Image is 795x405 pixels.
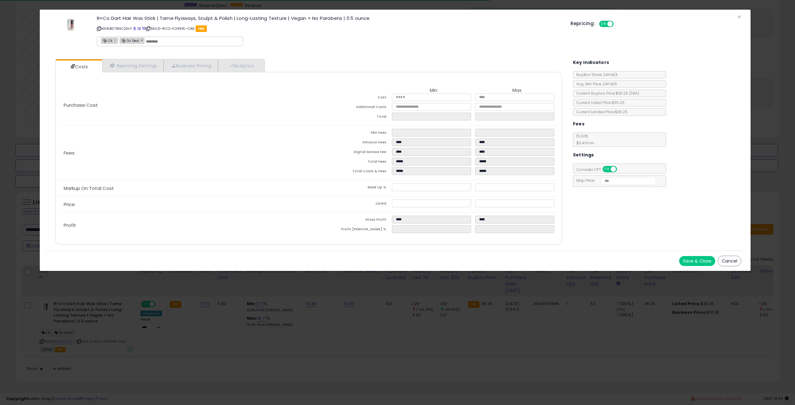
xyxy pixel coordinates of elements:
[59,186,309,191] p: Markup On Total Cost
[679,256,715,266] button: Save & Close
[309,183,392,193] td: Mark Up %
[573,140,594,146] span: $0.40 min
[141,37,144,43] a: ×
[718,256,741,266] button: Cancel
[142,26,145,31] a: Your listing only
[475,88,558,93] th: Max
[56,61,102,73] a: Costs
[196,25,207,32] span: FBA
[570,21,595,26] h5: Repricing:
[309,148,392,158] td: Digital Service Fee
[218,59,264,72] a: Analytics
[309,113,392,122] td: Total
[392,88,475,93] th: Min
[309,216,392,225] td: Gross Profit
[573,151,594,159] h5: Settings
[573,100,625,105] span: Current Listed Price: $36.25
[309,158,392,167] td: Total Fees
[616,167,626,172] span: OFF
[309,167,392,177] td: Total Costs & Fees
[59,151,309,155] p: Fees
[573,59,609,66] h5: Key Indicators
[102,59,164,72] a: Repricing Settings
[164,59,218,72] a: Business Pricing
[573,120,585,128] h5: Fees
[573,109,628,115] span: Current Landed Price: $36.25
[573,167,625,172] span: Consider CPT:
[61,16,80,34] img: 31uGjj57iAL._SL60_.jpg
[133,26,136,31] a: BuyBox page
[573,133,594,146] span: 15.00 %
[114,37,118,43] a: ×
[59,223,309,228] p: Profit
[59,202,309,207] p: Price
[309,200,392,209] td: Listed
[309,129,392,138] td: FBA Fees
[309,225,392,235] td: Profit [PERSON_NAME] %
[309,103,392,113] td: Additional Costs
[616,91,639,96] span: $36.25
[573,81,617,87] span: Avg. Win Price 24h: N/A
[629,91,639,96] span: ( FBA )
[603,167,611,172] span: ON
[309,93,392,103] td: Cost
[59,103,309,108] p: Purchase Cost
[97,24,561,34] p: ASIN: B078HC2DLY | SKU: D-RCO-029916-CAD
[600,21,607,27] span: ON
[573,178,656,183] span: Map Price:
[737,12,741,21] span: ×
[309,138,392,148] td: Amazon Fees
[101,38,112,43] span: CA
[573,72,618,77] span: BuyBox Share 24h: N/A
[613,21,623,27] span: OFF
[138,26,141,31] a: All offer listings
[120,38,139,43] span: On Deal
[573,91,639,96] span: Current Buybox Price:
[97,16,561,20] h3: R+Co Dart Hair Wax Stick | Tame Flyaways, Sculpt & Polish | Long-Lasting Texture | Vegan + No Par...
